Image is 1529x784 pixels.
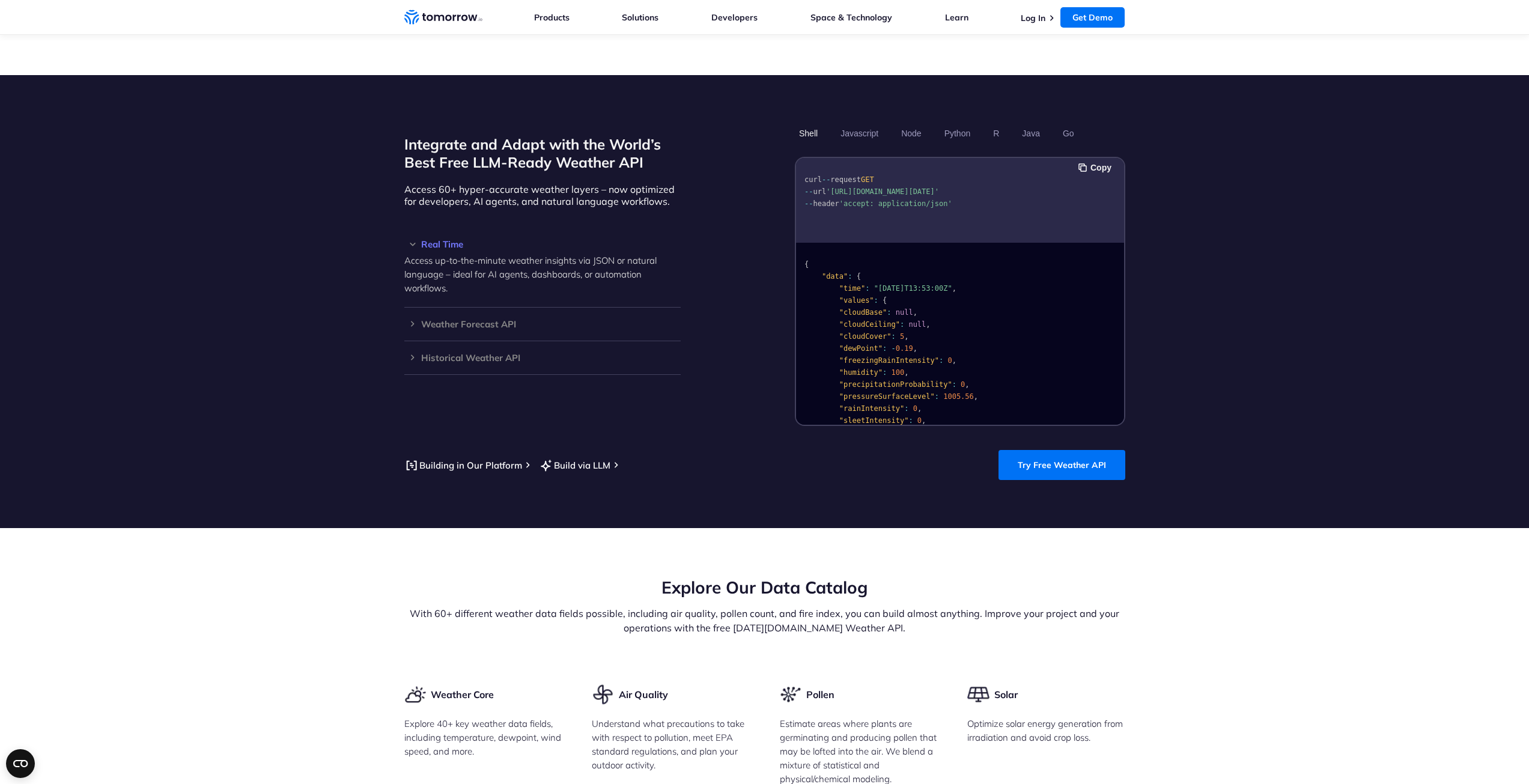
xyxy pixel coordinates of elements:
a: Log In [1021,13,1045,23]
span: : [865,284,869,293]
p: Access up-to-the-minute weather insights via JSON or natural language – ideal for AI agents, dash... [404,254,681,295]
span: : [887,308,891,317]
p: With 60+ different weather data fields possible, including air quality, pollen count, and fire in... [404,606,1125,635]
h3: Pollen [806,688,834,701]
span: "[DATE]T13:53:00Z" [874,284,952,293]
span: , [913,344,917,353]
p: Access 60+ hyper-accurate weather layers – now optimized for developers, AI agents, and natural l... [404,183,681,207]
span: { [883,296,887,305]
h3: Weather Core [431,688,494,701]
span: : [883,368,887,377]
span: "humidity" [839,368,882,377]
span: -- [804,187,813,196]
span: -- [821,175,830,184]
span: : [874,296,878,305]
span: , [926,320,930,329]
span: "cloudCeiling" [839,320,899,329]
span: : [899,320,904,329]
button: Javascript [836,123,883,144]
a: Solutions [622,12,658,23]
span: "rainIntensity" [839,404,904,413]
span: 0 [913,404,917,413]
span: , [965,380,969,389]
h3: Air Quality [619,688,668,701]
span: 0 [947,356,952,365]
span: , [973,392,977,401]
span: "cloudBase" [839,308,886,317]
span: { [856,272,860,281]
span: null [895,308,913,317]
span: , [952,284,956,293]
a: Products [534,12,570,23]
span: , [913,308,917,317]
span: , [952,356,956,365]
span: 1005.56 [943,392,974,401]
span: header [813,199,839,208]
span: "freezingRainIntensity" [839,356,938,365]
span: 0.19 [895,344,913,353]
a: Build via LLM [539,458,610,473]
button: Copy [1078,161,1115,174]
span: , [904,332,908,341]
span: "cloudCover" [839,332,891,341]
span: "time" [839,284,865,293]
span: , [917,404,921,413]
span: 5 [899,332,904,341]
span: : [891,332,895,341]
button: Java [1018,123,1044,144]
span: -- [804,199,813,208]
span: GET [860,175,874,184]
span: , [922,416,926,425]
a: Building in Our Platform [404,458,522,473]
span: : [934,392,938,401]
span: url [813,187,826,196]
a: Developers [711,12,758,23]
h2: Explore Our Data Catalog [404,576,1125,599]
button: R [989,123,1003,144]
span: "precipitationProbability" [839,380,952,389]
span: 'accept: application/json' [839,199,952,208]
span: - [891,344,895,353]
span: : [848,272,852,281]
a: Get Demo [1060,7,1125,28]
h3: Weather Forecast API [404,320,681,329]
a: Try Free Weather API [999,450,1125,480]
span: : [883,344,887,353]
span: "data" [821,272,847,281]
span: request [830,175,861,184]
h3: Solar [994,688,1018,701]
span: : [938,356,943,365]
p: Optimize solar energy generation from irradiation and avoid crop loss. [967,717,1125,744]
button: Python [940,123,974,144]
a: Learn [945,12,968,23]
span: , [904,368,908,377]
button: Open CMP widget [6,749,35,778]
span: 0 [917,416,921,425]
span: : [904,404,908,413]
p: Explore 40+ key weather data fields, including temperature, dewpoint, wind speed, and more. [404,717,562,758]
span: : [952,380,956,389]
span: { [804,260,809,269]
span: "pressureSurfaceLevel" [839,392,934,401]
span: curl [804,175,822,184]
span: 100 [891,368,904,377]
span: "values" [839,296,874,305]
span: : [908,416,913,425]
a: Home link [404,8,482,26]
h2: Integrate and Adapt with the World’s Best Free LLM-Ready Weather API [404,135,681,171]
button: Node [897,123,925,144]
h3: Historical Weather API [404,353,681,362]
button: Go [1058,123,1078,144]
span: null [908,320,926,329]
a: Space & Technology [810,12,892,23]
h3: Real Time [404,240,681,249]
span: "dewPoint" [839,344,882,353]
span: 0 [961,380,965,389]
span: '[URL][DOMAIN_NAME][DATE]' [826,187,939,196]
button: Shell [795,123,822,144]
span: "sleetIntensity" [839,416,908,425]
p: Understand what precautions to take with respect to pollution, meet EPA standard regulations, and... [592,717,750,772]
